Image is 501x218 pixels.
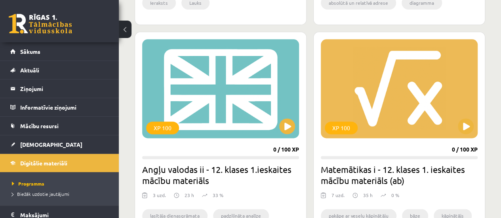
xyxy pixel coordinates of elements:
a: Rīgas 1. Tālmācības vidusskola [9,14,72,34]
a: Programma [12,180,111,187]
p: 33 % [213,191,223,199]
span: Aktuāli [20,66,39,74]
span: [DEMOGRAPHIC_DATA] [20,141,82,148]
p: 35 h [363,191,373,199]
h2: Matemātikas i - 12. klases 1. ieskaites mācību materiāls (ab) [321,164,478,186]
a: Mācību resursi [10,117,109,135]
div: 3 uzd. [153,191,166,203]
legend: Informatīvie ziņojumi [20,98,109,116]
p: 23 h [185,191,194,199]
a: Ziņojumi [10,80,109,98]
h2: Angļu valodas ii - 12. klases 1.ieskaites mācību materiāls [142,164,299,186]
div: 7 uzd. [331,191,345,203]
legend: Ziņojumi [20,80,109,98]
a: Aktuāli [10,61,109,79]
p: 0 % [391,191,399,199]
a: Sākums [10,42,109,61]
span: Mācību resursi [20,122,59,129]
div: XP 100 [325,121,358,134]
a: [DEMOGRAPHIC_DATA] [10,135,109,154]
a: Informatīvie ziņojumi [10,98,109,116]
a: Biežāk uzdotie jautājumi [12,190,111,197]
a: Digitālie materiāli [10,154,109,172]
div: XP 100 [146,121,179,134]
span: Programma [12,180,44,187]
span: Digitālie materiāli [20,159,67,167]
span: Sākums [20,48,40,55]
span: Biežāk uzdotie jautājumi [12,191,69,197]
